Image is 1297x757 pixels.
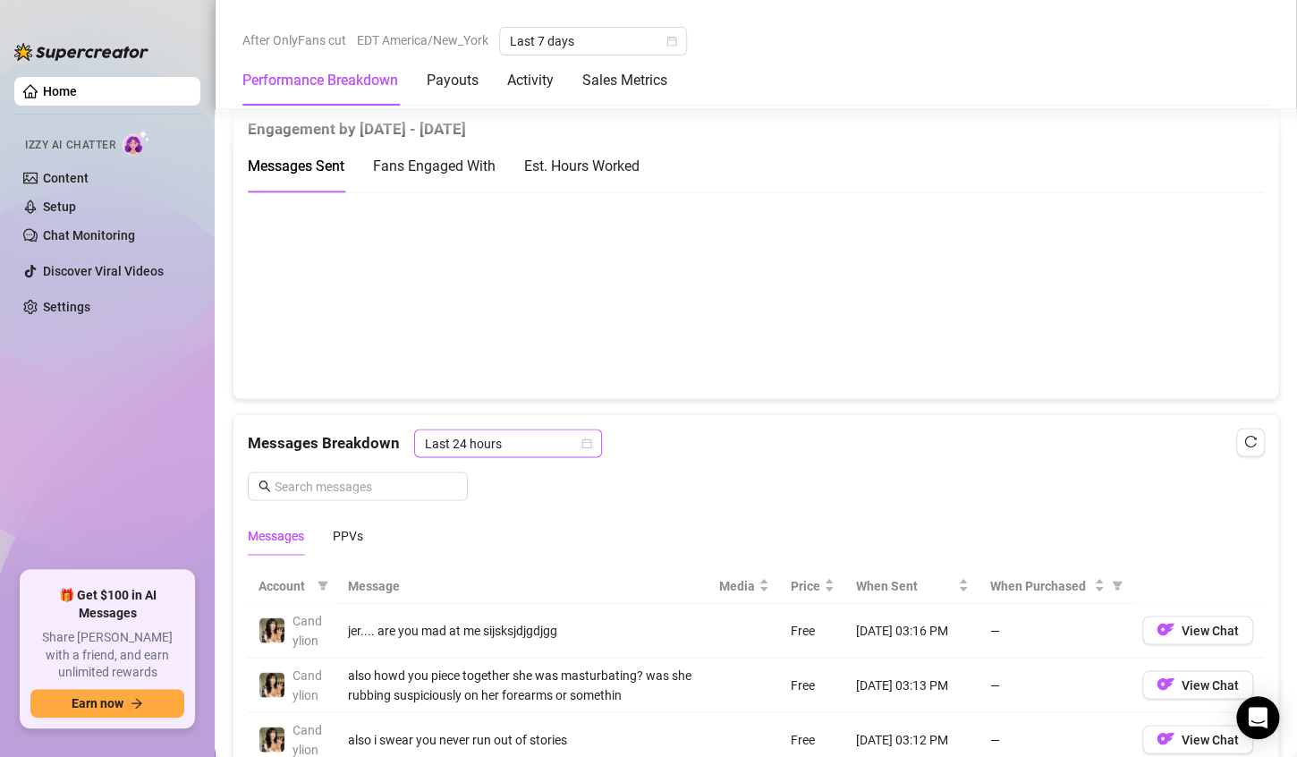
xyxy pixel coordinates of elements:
[123,130,150,156] img: AI Chatter
[780,658,845,712] td: Free
[43,228,135,242] a: Chat Monitoring
[259,617,284,642] img: Candylion
[292,613,322,647] span: Candylion
[314,572,332,599] span: filter
[30,689,184,718] button: Earn nowarrow-right
[1142,736,1253,750] a: OFView Chat
[30,587,184,622] span: 🎁 Get $100 in AI Messages
[1142,725,1253,753] button: OFView Chat
[845,568,979,603] th: When Sent
[43,300,90,314] a: Settings
[666,36,677,47] span: calendar
[1157,620,1174,638] img: OF
[1157,729,1174,747] img: OF
[1108,572,1126,599] span: filter
[292,668,322,702] span: Candylion
[780,603,845,658] td: Free
[259,575,310,595] span: Account
[990,575,1090,595] span: When Purchased
[979,603,1132,658] td: —
[845,658,979,712] td: [DATE] 03:13 PM
[582,70,667,91] div: Sales Metrics
[337,568,708,603] th: Message
[348,665,698,704] div: also howd you piece together she was masturbating? was she rubbing suspiciously on her forearms o...
[719,575,755,595] span: Media
[259,672,284,697] img: Candylion
[318,580,328,591] span: filter
[72,696,123,710] span: Earn now
[1142,626,1253,641] a: OFView Chat
[259,727,284,752] img: Candylion
[242,27,346,54] span: After OnlyFans cut
[292,722,322,756] span: Candylion
[333,525,363,545] div: PPVs
[1157,675,1174,693] img: OF
[248,429,1264,457] div: Messages Breakdown
[248,525,304,545] div: Messages
[708,568,780,603] th: Media
[1244,435,1257,447] span: reload
[1142,681,1253,695] a: OFView Chat
[248,157,344,174] span: Messages Sent
[348,620,698,640] div: jer.... are you mad at me sijsksjdjgdjgg
[43,171,89,185] a: Content
[1142,616,1253,644] button: OFView Chat
[427,70,479,91] div: Payouts
[425,430,591,456] span: Last 24 hours
[791,575,820,595] span: Price
[275,476,457,496] input: Search messages
[507,70,554,91] div: Activity
[856,575,954,595] span: When Sent
[248,103,1264,141] div: Engagement by [DATE] - [DATE]
[581,438,592,448] span: calendar
[845,603,979,658] td: [DATE] 03:16 PM
[357,27,488,54] span: EDT America/New_York
[1236,696,1279,739] div: Open Intercom Messenger
[43,84,77,98] a: Home
[373,157,496,174] span: Fans Engaged With
[242,70,398,91] div: Performance Breakdown
[979,658,1132,712] td: —
[1182,732,1239,746] span: View Chat
[979,568,1132,603] th: When Purchased
[524,155,640,177] div: Est. Hours Worked
[1182,677,1239,692] span: View Chat
[780,568,845,603] th: Price
[1112,580,1123,591] span: filter
[25,137,115,154] span: Izzy AI Chatter
[14,43,148,61] img: logo-BBDzfeDw.svg
[510,28,676,55] span: Last 7 days
[259,480,271,492] span: search
[1182,623,1239,637] span: View Chat
[43,200,76,214] a: Setup
[43,264,164,278] a: Discover Viral Videos
[348,729,698,749] div: also i swear you never run out of stories
[30,629,184,682] span: Share [PERSON_NAME] with a friend, and earn unlimited rewards
[1142,670,1253,699] button: OFView Chat
[131,697,143,710] span: arrow-right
